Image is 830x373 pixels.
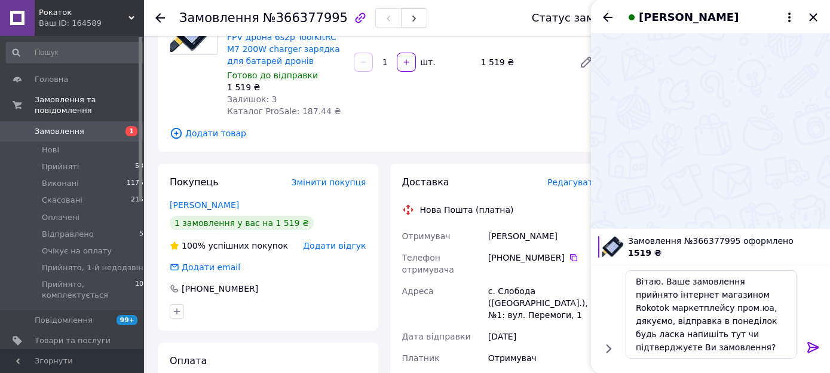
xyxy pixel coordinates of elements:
[180,261,241,273] div: Додати email
[42,229,94,240] span: Відправлено
[42,145,59,155] span: Нові
[292,178,366,187] span: Змінити покупця
[601,10,615,25] button: Назад
[170,240,288,252] div: успішних покупок
[155,12,165,24] div: Повернутися назад
[402,231,451,241] span: Отримувач
[476,54,569,71] div: 1 519 ₴
[42,279,135,301] span: Прийнято, комплектується
[628,248,661,258] span: 1519 ₴
[117,315,137,325] span: 99+
[227,81,344,93] div: 1 519 ₴
[39,18,143,29] div: Ваш ID: 164589
[169,261,241,273] div: Додати email
[179,11,259,25] span: Замовлення
[547,178,598,187] span: Редагувати
[42,212,79,223] span: Оплачені
[35,315,93,326] span: Повідомлення
[227,71,318,80] span: Готово до відправки
[182,241,206,250] span: 100%
[35,74,68,85] span: Головна
[131,195,148,206] span: 2158
[170,176,219,188] span: Покупець
[532,12,642,24] div: Статус замовлення
[602,236,623,258] img: 6773511523_w100_h100_pribor-dlya-zaryadki.jpg
[486,280,601,326] div: с. Слобода ([GEOGRAPHIC_DATA].), №1: вул. Перемоги, 1
[402,332,471,341] span: Дата відправки
[35,335,111,346] span: Товари та послуги
[639,10,739,25] span: [PERSON_NAME]
[626,270,797,359] textarea: Вітаю. Ваше замовлення прийнято інтернет магазином Rokotok маркетплейсу пром.юа, дякуємо, відправ...
[6,42,149,63] input: Пошук
[486,347,601,369] div: Отримувач
[135,279,148,301] span: 106
[180,283,259,295] div: [PHONE_NUMBER]
[402,353,440,363] span: Платник
[42,161,79,172] span: Прийняті
[135,161,148,172] span: 580
[417,204,517,216] div: Нова Пошта (платна)
[42,262,143,273] span: Прийнято, 1-й недодзвін
[227,8,341,66] a: Прилад для заряджання та балансування батарей FPV дрона 6s2p ToolKitRC M7 200W charger зарядка дл...
[417,56,436,68] div: шт.
[170,127,598,140] span: Додати товар
[170,200,239,210] a: [PERSON_NAME]
[303,241,366,250] span: Додати відгук
[402,176,449,188] span: Доставка
[628,235,823,247] span: Замовлення №366377995 оформлено
[402,253,454,274] span: Телефон отримувача
[42,195,82,206] span: Скасовані
[574,50,598,74] a: Редагувати
[42,178,79,189] span: Виконані
[402,286,434,296] span: Адреса
[486,326,601,347] div: [DATE]
[263,11,348,25] span: №366377995
[35,126,84,137] span: Замовлення
[227,94,277,104] span: Залишок: 3
[170,355,207,366] span: Оплата
[488,252,598,264] div: [PHONE_NUMBER]
[486,225,601,247] div: [PERSON_NAME]
[127,178,148,189] span: 11758
[35,94,143,116] span: Замовлення та повідомлення
[125,126,137,136] span: 1
[42,246,112,256] span: Очікує на оплату
[806,10,820,25] button: Закрити
[170,216,314,230] div: 1 замовлення у вас на 1 519 ₴
[227,106,341,116] span: Каталог ProSale: 187.44 ₴
[624,10,797,25] button: [PERSON_NAME]
[39,7,128,18] span: Рокаток
[601,341,616,356] button: Показати кнопки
